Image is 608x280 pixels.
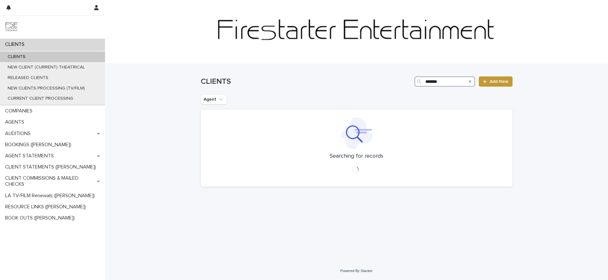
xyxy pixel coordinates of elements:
[340,269,373,273] a: Powered By Stacker
[3,193,100,199] p: LA TV/FILM Renewals ([PERSON_NAME])
[201,77,412,86] h1: CLIENTS
[3,131,36,137] p: AUDITIONS
[3,119,29,125] p: AGENTS
[3,215,80,221] p: BOOK OUTS ([PERSON_NAME])
[490,79,508,84] span: Add New
[3,54,31,60] p: CLIENTS
[3,41,30,47] p: CLIENTS
[330,153,383,160] p: Searching for records
[201,94,227,104] button: Agent
[479,76,512,87] a: Add New
[3,175,97,187] p: CLIENT COMMISSIONS & MAILED CHECKS
[3,75,53,81] p: RELEASED CLIENTS
[3,108,38,114] p: COMPANIES
[3,65,90,70] p: NEW CLIENT (CURRENT) THEATRICAL
[3,153,59,159] p: AGENT STATEMENTS
[5,21,18,33] img: 9JgRvJ3ETPGCJDhvPVA5
[3,204,91,210] p: RESOURCE LINKS ([PERSON_NAME])
[3,164,101,170] p: CLIENT STATEMENTS ([PERSON_NAME])
[3,86,90,91] p: NEW CLIENTS PROCESSING (TV/FILM)
[415,76,475,87] input: Search
[3,142,76,148] p: BOOKINGS ([PERSON_NAME])
[3,96,78,101] p: CURRENT CLIENT PROCESSING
